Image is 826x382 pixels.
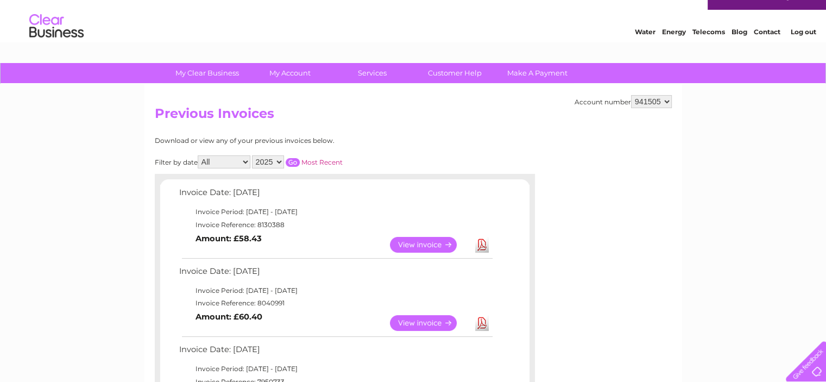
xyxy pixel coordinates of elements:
a: Most Recent [301,158,343,166]
td: Invoice Reference: 8130388 [176,218,494,231]
a: Energy [662,46,686,54]
td: Invoice Reference: 8040991 [176,297,494,310]
h2: Previous Invoices [155,106,672,127]
b: Amount: £60.40 [196,312,262,322]
td: Invoice Period: [DATE] - [DATE] [176,205,494,218]
div: Account number [575,95,672,108]
a: Services [327,63,417,83]
a: Download [475,237,489,253]
a: Customer Help [410,63,500,83]
td: Invoice Date: [DATE] [176,342,494,362]
td: Invoice Date: [DATE] [176,185,494,205]
a: Contact [754,46,780,54]
div: Download or view any of your previous invoices below. [155,137,440,145]
a: Log out [790,46,816,54]
a: Download [475,315,489,331]
a: Make A Payment [493,63,582,83]
td: Invoice Period: [DATE] - [DATE] [176,362,494,375]
td: Invoice Date: [DATE] [176,264,494,284]
a: Telecoms [692,46,725,54]
td: Invoice Period: [DATE] - [DATE] [176,284,494,297]
a: 0333 014 3131 [621,5,696,19]
a: My Account [245,63,335,83]
a: Blog [732,46,747,54]
div: Clear Business is a trading name of Verastar Limited (registered in [GEOGRAPHIC_DATA] No. 3667643... [157,6,670,53]
b: Amount: £58.43 [196,234,262,243]
a: My Clear Business [162,63,252,83]
img: logo.png [29,28,84,61]
a: View [390,237,470,253]
a: View [390,315,470,331]
div: Filter by date [155,155,440,168]
a: Water [635,46,655,54]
